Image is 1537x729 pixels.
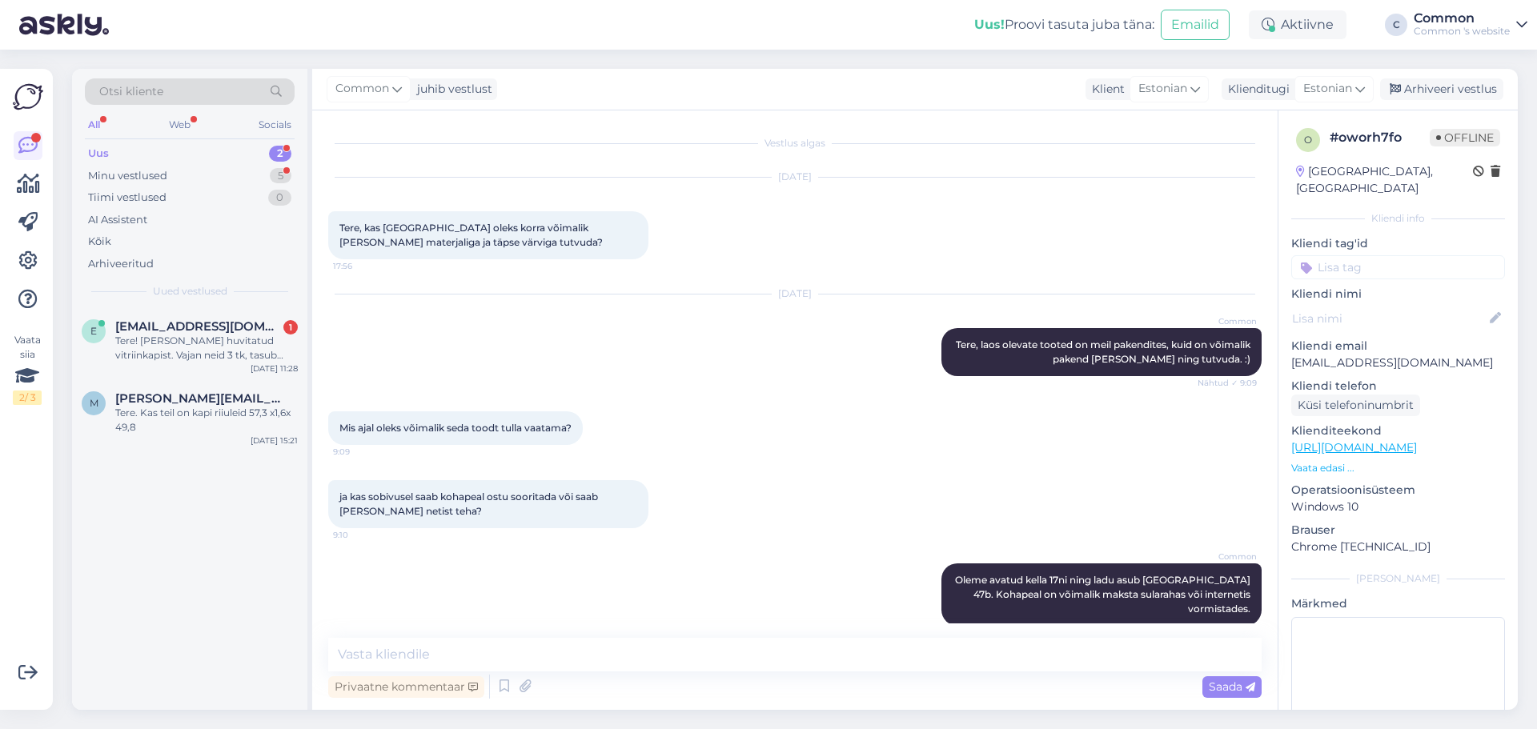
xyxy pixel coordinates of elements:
[333,260,393,272] span: 17:56
[1291,595,1505,612] p: Märkmed
[328,170,1262,184] div: [DATE]
[1304,134,1312,146] span: o
[411,81,492,98] div: juhib vestlust
[955,574,1253,615] span: Oleme avatud kella 17ni ning ladu asub [GEOGRAPHIC_DATA] 47b. Kohapeal on võimalik maksta sularah...
[335,80,389,98] span: Common
[1291,539,1505,555] p: Chrome [TECHNICAL_ID]
[88,190,167,206] div: Tiimi vestlused
[1222,81,1290,98] div: Klienditugi
[1291,522,1505,539] p: Brauser
[1138,80,1187,98] span: Estonian
[166,114,194,135] div: Web
[1291,499,1505,515] p: Windows 10
[88,168,167,184] div: Minu vestlused
[1291,423,1505,439] p: Klienditeekond
[251,362,298,375] div: [DATE] 11:28
[974,15,1154,34] div: Proovi tasuta juba täna:
[1303,80,1352,98] span: Estonian
[328,676,484,698] div: Privaatne kommentaar
[88,212,147,228] div: AI Assistent
[1430,129,1500,146] span: Offline
[1414,25,1510,38] div: Common 's website
[283,320,298,334] div: 1
[1197,377,1257,389] span: Nähtud ✓ 9:09
[268,190,291,206] div: 0
[1385,14,1407,36] div: C
[85,114,103,135] div: All
[1291,571,1505,586] div: [PERSON_NAME]
[1291,255,1505,279] input: Lisa tag
[1291,235,1505,252] p: Kliendi tag'id
[115,406,298,435] div: Tere. Kas teil on kapi riiuleid 57,3 x1,6x 49,8
[255,114,295,135] div: Socials
[956,338,1253,365] span: Tere, laos olevate tooted on meil pakendites, kuid on võimalik pakend [PERSON_NAME] ning tutvuda. :)
[1086,81,1125,98] div: Klient
[88,146,109,162] div: Uus
[339,422,572,434] span: Mis ajal oleks võimalik seda toodt tulla vaatama?
[1291,338,1505,354] p: Kliendi email
[115,334,298,362] div: Tere! [PERSON_NAME] huvitatud vitriinkapist. Vajan neid 3 tk, tasub Seljametsarahvamaja e-arvega....
[1209,679,1255,694] span: Saada
[1291,286,1505,302] p: Kliendi nimi
[1330,128,1430,147] div: # oworh7fo
[90,325,97,337] span: e
[1414,12,1527,38] a: CommonCommon 's website
[99,83,163,100] span: Otsi kliente
[333,446,393,458] span: 9:09
[1291,395,1420,416] div: Küsi telefoninumbrit
[1380,78,1503,100] div: Arhiveeri vestlus
[115,319,282,334] span: eda.naaber@seljametsarahvamaja.parnu.ee
[1249,10,1346,39] div: Aktiivne
[1161,10,1230,40] button: Emailid
[1291,482,1505,499] p: Operatsioonisüsteem
[1197,315,1257,327] span: Common
[1291,378,1505,395] p: Kliendi telefon
[269,146,291,162] div: 2
[13,391,42,405] div: 2 / 3
[153,284,227,298] span: Uued vestlused
[1291,461,1505,475] p: Vaata edasi ...
[13,82,43,112] img: Askly Logo
[1296,163,1473,197] div: [GEOGRAPHIC_DATA], [GEOGRAPHIC_DATA]
[251,435,298,447] div: [DATE] 15:21
[1291,354,1505,371] p: [EMAIL_ADDRESS][DOMAIN_NAME]
[974,17,1005,32] b: Uus!
[1414,12,1510,25] div: Common
[1292,310,1487,327] input: Lisa nimi
[1291,211,1505,226] div: Kliendi info
[328,286,1262,301] div: [DATE]
[328,136,1262,150] div: Vestlus algas
[339,491,600,517] span: ja kas sobivusel saab kohapeal ostu sooritada või saab [PERSON_NAME] netist teha?
[88,256,154,272] div: Arhiveeritud
[270,168,291,184] div: 5
[1291,440,1417,455] a: [URL][DOMAIN_NAME]
[339,222,603,248] span: Tere, kas [GEOGRAPHIC_DATA] oleks korra võimalik [PERSON_NAME] materjaliga ja täpse värviga tutvuda?
[88,234,111,250] div: Kõik
[90,397,98,409] span: m
[1197,551,1257,563] span: Common
[13,333,42,405] div: Vaata siia
[115,391,282,406] span: marianne.aasmae@gmail.com
[333,529,393,541] span: 9:10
